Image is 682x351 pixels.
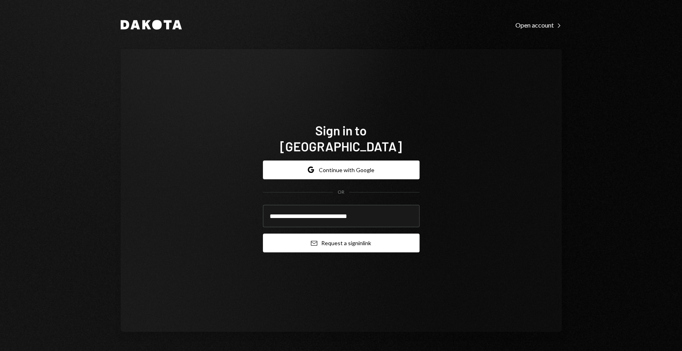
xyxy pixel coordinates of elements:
[338,189,344,196] div: OR
[515,21,562,29] div: Open account
[263,122,420,154] h1: Sign in to [GEOGRAPHIC_DATA]
[263,161,420,179] button: Continue with Google
[263,234,420,252] button: Request a signinlink
[515,20,562,29] a: Open account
